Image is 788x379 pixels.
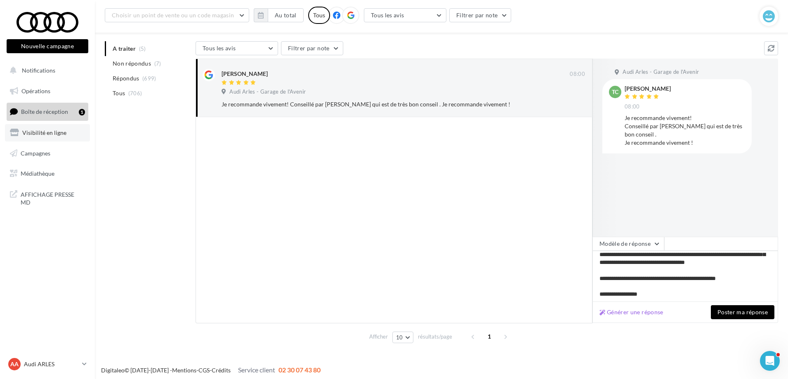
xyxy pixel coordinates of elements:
[483,330,496,343] span: 1
[396,334,403,341] span: 10
[113,59,151,68] span: Non répondus
[625,114,745,147] div: Je recommande vivement! Conseillé par [PERSON_NAME] qui est de très bon conseil . Je recommande v...
[101,367,321,374] span: © [DATE]-[DATE] - - -
[5,124,90,141] a: Visibilité en ligne
[22,67,55,74] span: Notifications
[308,7,330,24] div: Tous
[418,333,452,341] span: résultats/page
[21,170,54,177] span: Médiathèque
[198,367,210,374] a: CGS
[79,109,85,115] div: 1
[760,351,780,371] iframe: Intercom live chat
[281,41,343,55] button: Filtrer par note
[5,82,90,100] a: Opérations
[7,356,88,372] a: AA Audi ARLES
[21,108,68,115] span: Boîte de réception
[449,8,512,22] button: Filtrer par note
[222,70,268,78] div: [PERSON_NAME]
[612,88,618,96] span: TC
[364,8,446,22] button: Tous les avis
[238,366,275,374] span: Service client
[22,129,66,136] span: Visibilité en ligne
[154,60,161,67] span: (7)
[254,8,304,22] button: Au total
[21,149,50,156] span: Campagnes
[113,74,139,82] span: Répondus
[711,305,774,319] button: Poster ma réponse
[229,88,306,96] span: Audi Arles - Garage de l'Avenir
[268,8,304,22] button: Au total
[5,62,87,79] button: Notifications
[212,367,231,374] a: Crédits
[7,39,88,53] button: Nouvelle campagne
[570,71,585,78] span: 08:00
[105,8,249,22] button: Choisir un point de vente ou un code magasin
[24,360,79,368] p: Audi ARLES
[113,89,125,97] span: Tous
[371,12,404,19] span: Tous les avis
[5,103,90,120] a: Boîte de réception1
[21,189,85,207] span: AFFICHAGE PRESSE MD
[203,45,236,52] span: Tous les avis
[592,237,664,251] button: Modèle de réponse
[623,68,699,76] span: Audi Arles - Garage de l'Avenir
[142,75,156,82] span: (699)
[596,307,667,317] button: Générer une réponse
[196,41,278,55] button: Tous les avis
[625,103,640,111] span: 08:00
[5,145,90,162] a: Campagnes
[128,90,142,97] span: (706)
[172,367,196,374] a: Mentions
[5,186,90,210] a: AFFICHAGE PRESSE MD
[392,332,413,343] button: 10
[21,87,50,94] span: Opérations
[222,100,531,108] div: Je recommande vivement! Conseillé par [PERSON_NAME] qui est de très bon conseil . Je recommande v...
[101,367,125,374] a: Digitaleo
[112,12,234,19] span: Choisir un point de vente ou un code magasin
[10,360,19,368] span: AA
[625,86,671,92] div: [PERSON_NAME]
[278,366,321,374] span: 02 30 07 43 80
[369,333,388,341] span: Afficher
[5,165,90,182] a: Médiathèque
